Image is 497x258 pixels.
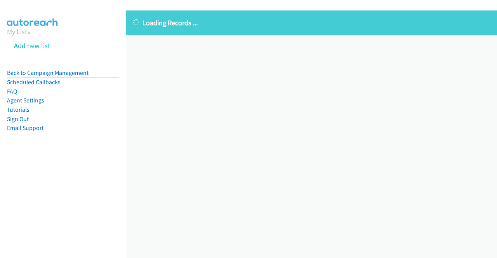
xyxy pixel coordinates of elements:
a: FAQ [7,88,17,95]
a: Agent Settings [7,97,44,104]
a: Add new list [14,41,50,50]
p: Loading Records ... [133,17,490,28]
a: Back to Campaign Management [7,69,89,76]
a: My Lists [7,27,30,36]
a: Sign Out [7,115,29,123]
a: Tutorials [7,106,30,113]
a: Email Support [7,124,43,132]
a: Scheduled Callbacks [7,78,61,86]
